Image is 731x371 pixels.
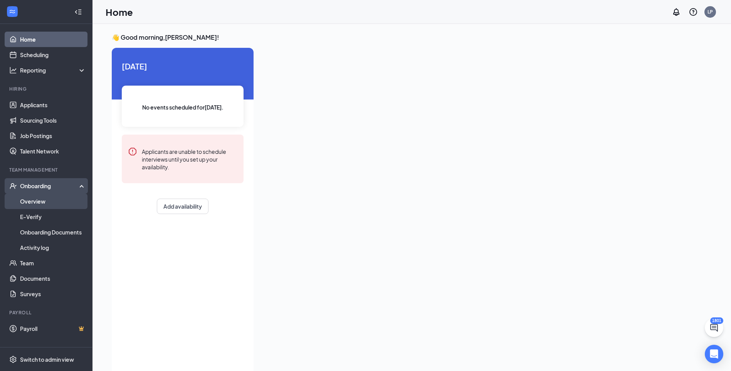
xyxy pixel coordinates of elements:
div: LP [707,8,713,15]
div: Applicants are unable to schedule interviews until you set up your availability. [142,147,237,171]
div: Switch to admin view [20,356,74,363]
svg: Analysis [9,66,17,74]
svg: UserCheck [9,182,17,190]
a: Overview [20,194,86,209]
a: Talent Network [20,143,86,159]
a: Activity log [20,240,86,255]
a: PayrollCrown [20,321,86,336]
svg: Error [128,147,137,156]
svg: Notifications [672,7,681,17]
div: Open Intercom Messenger [705,345,723,363]
svg: ChatActive [709,323,719,332]
span: No events scheduled for [DATE] . [142,103,224,111]
a: Documents [20,271,86,286]
a: Team [20,255,86,271]
h3: 👋 Good morning, [PERSON_NAME] ! [112,33,691,42]
div: Onboarding [20,182,79,190]
a: Scheduling [20,47,86,62]
a: Surveys [20,286,86,302]
h1: Home [106,5,133,19]
button: Add availability [157,199,208,214]
div: Payroll [9,309,84,316]
div: Hiring [9,86,84,92]
svg: QuestionInfo [689,7,698,17]
a: E-Verify [20,209,86,224]
a: Applicants [20,97,86,113]
a: Sourcing Tools [20,113,86,128]
span: [DATE] [122,60,244,72]
a: Onboarding Documents [20,224,86,240]
div: 1801 [710,317,723,324]
svg: Collapse [74,8,82,16]
div: Reporting [20,66,86,74]
a: Job Postings [20,128,86,143]
svg: WorkstreamLogo [8,8,16,15]
div: Team Management [9,167,84,173]
svg: Settings [9,356,17,363]
button: ChatActive [705,319,723,337]
a: Home [20,32,86,47]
